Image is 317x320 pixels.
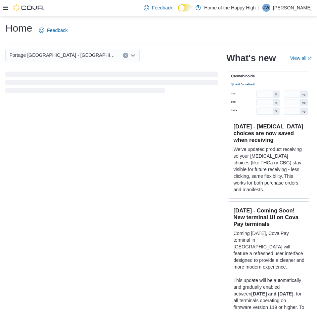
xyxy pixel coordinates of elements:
[5,73,218,94] span: Loading
[47,27,67,34] span: Feedback
[152,4,172,11] span: Feedback
[263,4,269,12] span: JW
[130,53,136,58] button: Open list of options
[233,230,305,270] p: Coming [DATE], Cova Pay terminal in [GEOGRAPHIC_DATA] will feature a refreshed user interface des...
[233,123,305,143] h3: [DATE] - [MEDICAL_DATA] choices are now saved when receiving
[204,4,256,12] p: Home of the Happy High
[233,146,305,193] p: We've updated product receiving so your [MEDICAL_DATA] choices (like THCa or CBG) stay visible fo...
[9,51,116,59] span: Portage [GEOGRAPHIC_DATA] - [GEOGRAPHIC_DATA] - Fire & Flower
[226,53,276,64] h2: What's new
[251,291,293,296] strong: [DATE] and [DATE]
[178,11,178,12] span: Dark Mode
[233,207,305,227] h3: [DATE] - Coming Soon! New terminal UI on Cova Pay terminals
[13,4,44,11] img: Cova
[258,4,260,12] p: |
[290,55,312,61] a: View allExternal link
[141,1,175,14] a: Feedback
[262,4,270,12] div: Jolene West
[273,4,312,12] p: [PERSON_NAME]
[36,24,70,37] a: Feedback
[5,22,32,35] h1: Home
[308,56,312,61] svg: External link
[178,4,192,11] input: Dark Mode
[123,53,128,58] button: Clear input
